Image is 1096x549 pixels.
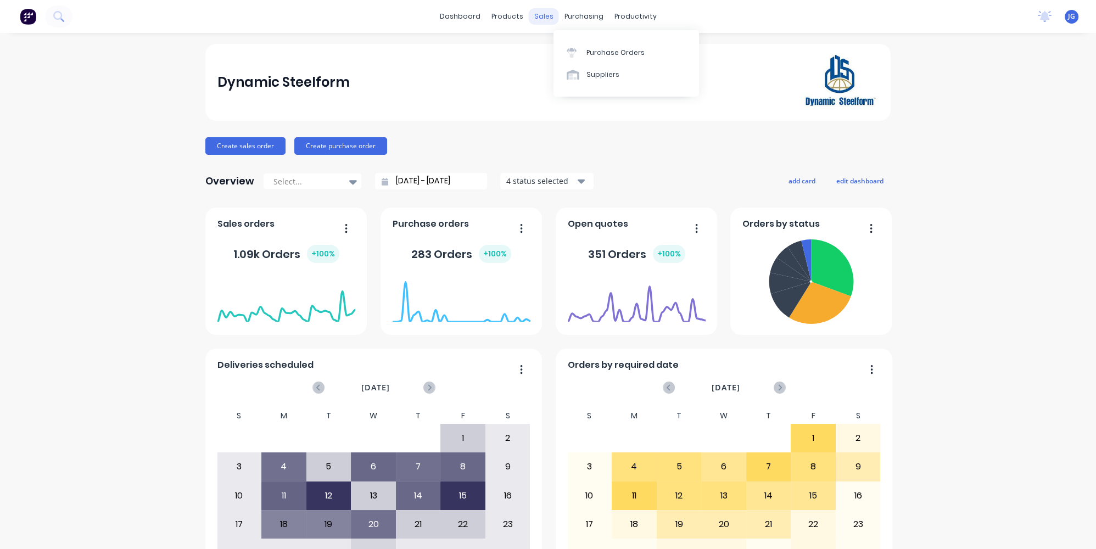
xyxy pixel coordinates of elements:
div: 13 [702,482,746,509]
div: purchasing [559,8,609,25]
span: Orders by status [742,217,820,231]
div: 21 [747,511,791,538]
a: Purchase Orders [553,41,699,63]
div: W [701,408,746,424]
div: 7 [396,453,440,480]
div: 10 [568,482,612,509]
div: 5 [657,453,701,480]
div: products [486,8,529,25]
div: 5 [307,453,351,480]
a: dashboard [434,8,486,25]
div: T [746,408,791,424]
div: S [836,408,881,424]
div: 23 [486,511,530,538]
div: 11 [262,482,306,509]
div: 14 [396,482,440,509]
div: M [261,408,306,424]
div: 16 [836,482,880,509]
div: 16 [486,482,530,509]
div: 17 [217,511,261,538]
div: 3 [217,453,261,480]
div: 20 [702,511,746,538]
div: 15 [441,482,485,509]
div: 22 [441,511,485,538]
a: Suppliers [553,64,699,86]
div: Overview [205,170,254,192]
div: T [657,408,702,424]
div: + 100 % [307,245,339,263]
div: F [440,408,485,424]
div: 22 [791,511,835,538]
img: Dynamic Steelform [802,44,879,121]
span: [DATE] [712,382,740,394]
div: Purchase Orders [586,48,645,58]
div: 4 status selected [506,175,575,187]
div: S [567,408,612,424]
div: 17 [568,511,612,538]
div: 14 [747,482,791,509]
div: 1.09k Orders [233,245,339,263]
div: 23 [836,511,880,538]
div: 15 [791,482,835,509]
span: Open quotes [568,217,628,231]
span: JG [1068,12,1075,21]
img: Factory [20,8,36,25]
button: add card [781,173,823,188]
div: 20 [351,511,395,538]
button: edit dashboard [829,173,891,188]
div: 10 [217,482,261,509]
div: T [396,408,441,424]
div: S [217,408,262,424]
div: 3 [568,453,612,480]
div: 2 [486,424,530,452]
div: 6 [351,453,395,480]
div: 18 [612,511,656,538]
span: Sales orders [217,217,275,231]
div: 6 [702,453,746,480]
div: 19 [657,511,701,538]
div: 18 [262,511,306,538]
span: Deliveries scheduled [217,358,314,372]
div: 19 [307,511,351,538]
div: 11 [612,482,656,509]
div: 4 [262,453,306,480]
div: 351 Orders [588,245,685,263]
div: W [351,408,396,424]
div: 13 [351,482,395,509]
div: 8 [441,453,485,480]
div: Dynamic Steelform [217,71,350,93]
div: 12 [307,482,351,509]
div: 9 [836,453,880,480]
div: 4 [612,453,656,480]
button: Create sales order [205,137,286,155]
div: 7 [747,453,791,480]
div: sales [529,8,559,25]
div: 1 [791,424,835,452]
div: F [791,408,836,424]
div: 2 [836,424,880,452]
div: 8 [791,453,835,480]
div: 21 [396,511,440,538]
div: M [612,408,657,424]
div: 283 Orders [411,245,511,263]
div: 1 [441,424,485,452]
div: 9 [486,453,530,480]
div: T [306,408,351,424]
div: 12 [657,482,701,509]
span: Purchase orders [393,217,469,231]
div: productivity [609,8,662,25]
button: Create purchase order [294,137,387,155]
span: [DATE] [361,382,390,394]
button: 4 status selected [500,173,594,189]
div: Suppliers [586,70,619,80]
div: + 100 % [479,245,511,263]
div: S [485,408,530,424]
div: + 100 % [653,245,685,263]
